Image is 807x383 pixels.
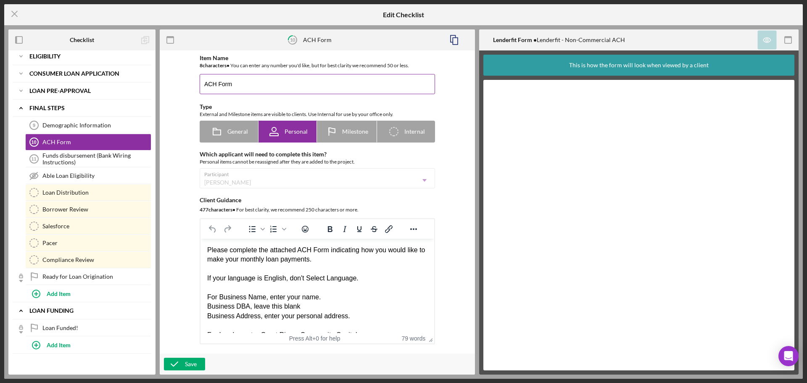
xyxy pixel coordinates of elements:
div: Save [185,358,197,370]
div: Salesforce [42,223,151,230]
tspan: 10 [31,140,36,145]
div: You can enter any number you'd like, but for best clarity we recommend 50 or less. [200,61,435,70]
span: Personal [285,128,308,135]
b: Loan Pre-Approval [29,88,91,93]
span: Milestone [342,128,368,135]
a: Loan Distribution [25,184,151,201]
b: 8 character s • [200,62,229,69]
div: Type [200,103,435,110]
button: Emojis [298,223,312,235]
div: Business DBA, leave this blank [7,63,227,72]
b: Checklist [70,37,94,43]
button: Undo [206,223,220,235]
div: Press the Up and Down arrow keys to resize the editor. [425,333,434,343]
div: Funds disbursement (Bank Wiring Instructions) [42,152,151,166]
div: If your language is English, don't Select Language. [7,35,227,44]
div: For best clarity, we recommend 250 characters or more. [200,206,435,214]
div: Able Loan Eligibility [42,172,151,179]
a: Salesforce [25,218,151,235]
div: Numbered list [266,223,287,235]
div: Item Name [200,55,435,61]
div: Add Item [47,337,71,353]
div: Which applicant will need to complete this item? [200,151,435,158]
div: External and Milestone items are visible to clients. Use Internal for use by your office only. [200,110,435,119]
div: Please complete the attached ACH Form indicating how you would like to make your monthly loan pay... [7,7,227,26]
b: Loan Funding [29,308,74,313]
div: Personal items cannot be reassigned after they are added to the project. [200,158,435,166]
tspan: 10 [290,37,295,42]
b: FINAL STEPS [29,106,65,111]
button: Bold [323,223,337,235]
button: Strikethrough [367,223,381,235]
button: Add Item [25,285,151,302]
a: Compliance Review [25,251,151,268]
div: Compliance Review [42,256,151,263]
div: Demographic Information [42,122,151,129]
a: Pacer [25,235,151,251]
div: For Business Name, enter your name. [7,54,227,63]
div: This is how the form will look when viewed by a client [569,55,709,76]
button: Insert/edit link [382,223,396,235]
div: Client Guidance [200,197,435,203]
div: Lenderfit - Non-Commercial ACH [493,37,625,43]
b: 477 character s • [200,206,235,213]
a: Loan Funded! [25,320,151,336]
div: Open Intercom Messenger [778,346,799,366]
button: Underline [352,223,367,235]
button: 79 words [401,335,425,342]
b: Eligibility [29,54,61,59]
button: Redo [220,223,235,235]
span: General [227,128,248,135]
iframe: Lenderfit form [492,88,787,362]
b: Consumer Loan Application [29,71,119,76]
body: Rich Text Area. Press ALT-0 for help. [7,7,227,138]
div: Loan Funded! [42,325,151,331]
button: Reveal or hide additional toolbar items [406,223,421,235]
button: Italic [338,223,352,235]
div: Ready for Loan Origination [42,273,151,280]
a: 11Funds disbursement (Bank Wiring Instructions) [25,151,151,167]
tspan: 11 [31,156,36,161]
div: Business Address, enter your personal address. [7,73,227,82]
span: Internal [404,128,425,135]
a: 10ACH Form [25,134,151,151]
tspan: 9 [33,123,35,128]
a: Able Loan Eligibility [25,167,151,184]
div: Press Alt+0 for help [278,335,352,342]
h5: Edit Checklist [383,11,424,18]
button: Add Item [25,336,151,353]
button: Save [164,358,205,370]
b: Lenderfit Form • [493,36,537,43]
a: 9Demographic Information [25,117,151,134]
div: Add Item [47,285,71,301]
div: Borrower Review [42,206,151,213]
div: Pacer [42,240,151,246]
div: ACH Form [303,37,332,43]
div: Loan Distribution [42,189,151,196]
div: For Lender, enter Great Rivers Community Capital [7,92,227,101]
iframe: Rich Text Area [200,239,434,333]
div: Bullet list [245,223,266,235]
a: Borrower Review [25,201,151,218]
a: Ready for Loan Origination [25,268,151,285]
div: ACH Form [42,139,151,145]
